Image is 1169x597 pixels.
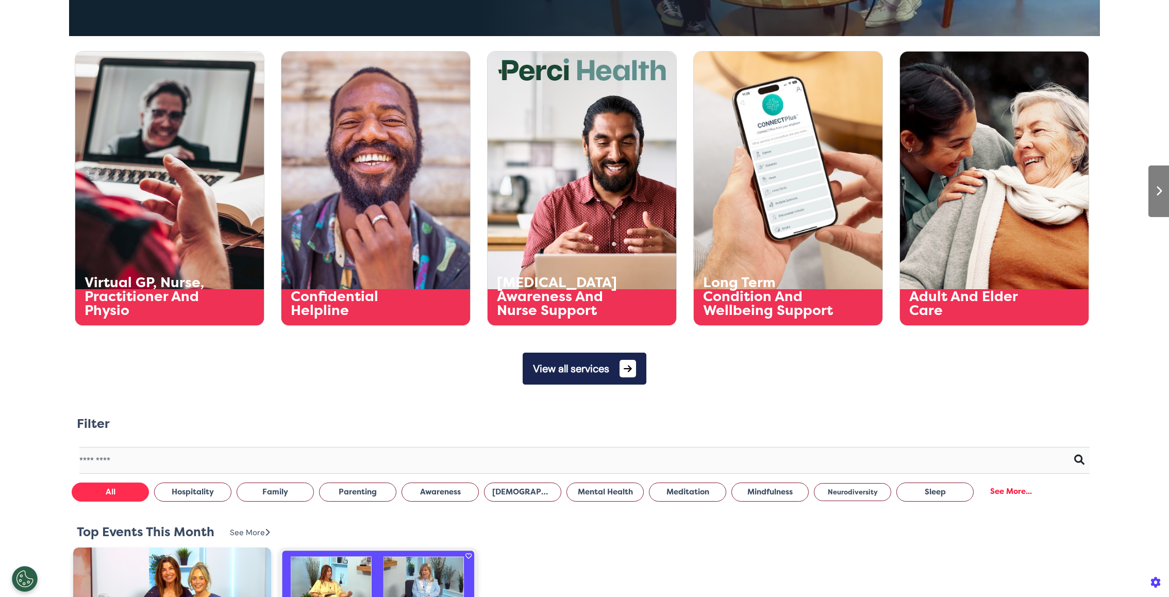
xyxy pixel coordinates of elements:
div: See More... [979,482,1043,501]
button: Sleep [896,483,974,502]
button: Open Preferences [12,566,38,592]
h2: Top Events This Month [77,525,214,540]
button: Mindfulness [731,483,809,502]
button: Parenting [319,483,396,502]
button: View all services [523,353,646,385]
div: See More [230,527,270,539]
button: Hospitality [154,483,231,502]
button: Neurodiversity [814,483,891,501]
div: Virtual GP, Nurse, Practitioner And Physio [85,276,216,318]
button: Family [237,483,314,502]
div: Confidential Helpline [291,290,423,318]
div: Long Term Condition And Wellbeing Support [703,276,835,318]
button: Meditation [649,483,726,502]
button: Mental Health [566,483,644,502]
button: Awareness [402,483,479,502]
button: All [72,483,149,502]
button: [DEMOGRAPHIC_DATA] Health [484,483,561,502]
div: Adult And Elder Care [909,290,1041,318]
h2: Filter [77,417,110,432]
div: [MEDICAL_DATA] Awareness And Nurse Support [497,276,629,318]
